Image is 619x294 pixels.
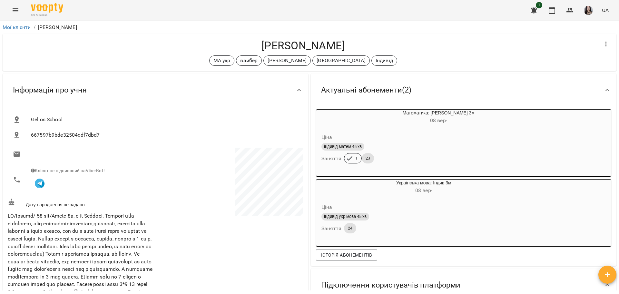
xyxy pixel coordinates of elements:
[209,55,235,66] div: МА укр
[312,55,370,66] div: [GEOGRAPHIC_DATA]
[316,110,530,171] button: Математика: [PERSON_NAME] 3м08 вер- Цінаіндивід матем 45 хвЗаняття123
[31,3,63,13] img: Voopty Logo
[321,251,372,259] span: Історія абонементів
[536,2,542,8] span: 1
[31,168,105,173] span: Клієнт не підписаний на ViberBot!
[263,55,311,66] div: [PERSON_NAME]
[240,57,258,64] p: вайбер
[236,55,262,66] div: вайбер
[34,24,35,31] li: /
[268,57,307,64] p: [PERSON_NAME]
[317,57,366,64] p: [GEOGRAPHIC_DATA]
[415,187,432,193] span: 08 вер -
[311,73,616,107] div: Актуальні абонементи(2)
[321,133,332,142] h6: Ціна
[13,85,87,95] span: Інформація про учня
[316,180,347,195] div: Українська мова: Індив 3м
[347,110,530,125] div: Математика: [PERSON_NAME] 3м
[599,4,611,16] button: UA
[321,154,341,163] h6: Заняття
[31,13,63,17] span: For Business
[347,180,500,195] div: Українська мова: Індив 3м
[6,197,155,209] div: Дату народження не задано
[31,131,298,139] span: 667597b9bde32504cdf7dbd7
[8,39,598,52] h4: [PERSON_NAME]
[602,7,609,14] span: UA
[31,116,298,123] span: Gelios School
[31,174,48,191] button: Клієнт підписаний на VooptyBot
[3,24,31,30] a: Мої клієнти
[321,224,341,233] h6: Заняття
[316,249,377,261] button: Історія абонементів
[35,179,44,188] img: Telegram
[321,214,369,220] span: індивід укр мова 45 хв
[321,144,364,150] span: індивід матем 45 хв
[8,3,23,18] button: Menu
[213,57,231,64] p: МА укр
[584,6,593,15] img: 23d2127efeede578f11da5c146792859.jpg
[316,180,500,241] button: Українська мова: Індив 3м08 вер- Цінаіндивід укр мова 45 хвЗаняття24
[321,280,460,290] span: Підключення користувачів платформи
[38,24,77,31] p: [PERSON_NAME]
[316,110,347,125] div: Математика: Індив 3м
[3,73,308,107] div: Інформація про учня
[351,155,361,161] span: 1
[321,203,332,212] h6: Ціна
[362,155,374,161] span: 23
[3,24,616,31] nav: breadcrumb
[371,55,397,66] div: Індивід
[376,57,393,64] p: Індивід
[321,85,411,95] span: Актуальні абонементи ( 2 )
[430,117,447,123] span: 08 вер -
[344,225,356,231] span: 24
